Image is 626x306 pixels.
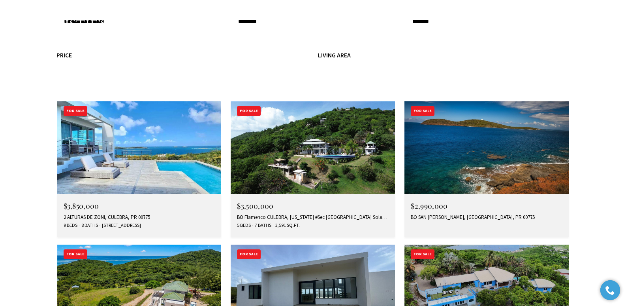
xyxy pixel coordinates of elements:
span: [STREET_ADDRESS] [100,222,141,229]
div: For Sale [411,106,434,116]
a: For Sale $3,850,000 2 ALTURAS DE ZONI, CULEBRA, PR 00775 9 Beds 8 Baths [STREET_ADDRESS] [57,101,222,237]
a: For Sale $2,990,000 BO SAN [PERSON_NAME], [GEOGRAPHIC_DATA], PR 00775 [404,101,569,237]
span: 5 Beds [237,222,251,229]
span: 3,591 Sq.Ft. [273,222,300,229]
div: For Sale [411,249,434,259]
div: For Sale [64,106,87,116]
span: 9 Beds [64,222,77,229]
div: 2 ALTURAS DE ZONI, CULEBRA, PR 00775 [64,214,215,220]
span: $3,850,000 [64,201,99,211]
div: For Sale [237,249,261,259]
span: 8 Baths [79,222,98,229]
img: Christie's International Real Estate black text logo [35,19,108,40]
span: $2,990,000 [411,201,447,211]
a: For Sale $3,500,000 BO Flamenco CULEBRA, [US_STATE] #Sec [GEOGRAPHIC_DATA] Solar 15, [GEOGRAPHIC_... [231,101,395,237]
div: For Sale [64,249,87,259]
div: For Sale [237,106,261,116]
div: Price [56,52,72,58]
span: 7 Baths [253,222,271,229]
div: Living Area [318,52,351,58]
span: $3,500,000 [237,201,273,211]
div: BO SAN [PERSON_NAME], [GEOGRAPHIC_DATA], PR 00775 [411,214,562,220]
div: BO Flamenco CULEBRA, [US_STATE] #Sec [GEOGRAPHIC_DATA] Solar 15, [GEOGRAPHIC_DATA], PR 00775 [237,214,389,220]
